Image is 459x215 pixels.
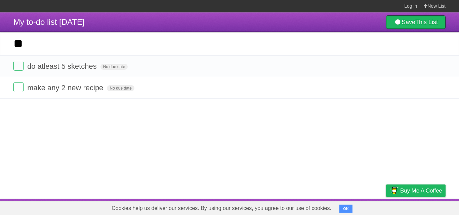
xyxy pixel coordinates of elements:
span: Cookies help us deliver our services. By using our services, you agree to our use of cookies. [105,202,338,215]
a: Privacy [377,201,395,213]
a: Suggest a feature [403,201,446,213]
a: Developers [319,201,346,213]
span: My to-do list [DATE] [13,17,85,26]
span: make any 2 new recipe [27,84,105,92]
span: No due date [107,85,134,91]
span: Buy me a coffee [400,185,442,197]
img: Buy me a coffee [389,185,399,196]
a: SaveThis List [386,15,446,29]
a: Terms [354,201,369,213]
button: OK [339,205,352,213]
a: About [297,201,311,213]
span: No due date [100,64,128,70]
a: Buy me a coffee [386,184,446,197]
label: Done [13,82,24,92]
span: do atleast 5 sketches [27,62,98,70]
label: Done [13,61,24,71]
b: This List [415,19,438,25]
